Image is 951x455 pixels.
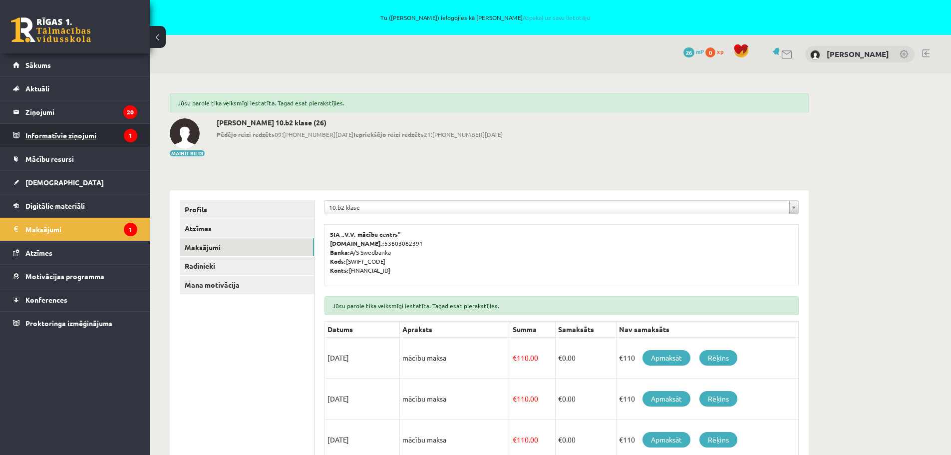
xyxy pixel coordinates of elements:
[13,241,137,264] a: Atzīmes
[513,353,517,362] span: €
[330,239,384,247] b: [DOMAIN_NAME].:
[217,130,503,139] span: 09:[PHONE_NUMBER][DATE] 21:[PHONE_NUMBER][DATE]
[330,257,346,265] b: Kods:
[510,379,555,420] td: 110.00
[558,435,562,444] span: €
[217,130,275,138] b: Pēdējo reizi redzēts
[617,322,799,338] th: Nav samaksāts
[25,201,85,210] span: Digitālie materiāli
[170,118,200,148] img: Alise Steprāne
[124,223,137,236] i: 1
[617,379,799,420] td: €110
[330,266,349,274] b: Konts:
[699,391,737,407] a: Rēķins
[330,230,793,275] p: 53603062391 A/S Swedbanka [SWIFT_CODE] [FINANCIAL_ID]
[642,391,690,407] a: Apmaksāt
[180,238,314,257] a: Maksājumi
[13,194,137,217] a: Digitālie materiāli
[330,230,401,238] b: SIA „V.V. mācību centrs”
[400,322,510,338] th: Apraksts
[13,288,137,311] a: Konferences
[124,129,137,142] i: 1
[558,394,562,403] span: €
[717,47,723,55] span: xp
[25,319,112,328] span: Proktoringa izmēģinājums
[13,124,137,147] a: Informatīvie ziņojumi1
[13,265,137,288] a: Motivācijas programma
[555,379,616,420] td: 0.00
[827,49,889,59] a: [PERSON_NAME]
[683,47,704,55] a: 26 mP
[510,322,555,338] th: Summa
[329,201,785,214] span: 10.b2 klase
[25,272,104,281] span: Motivācijas programma
[705,47,728,55] a: 0 xp
[25,60,51,69] span: Sākums
[325,322,400,338] th: Datums
[25,124,137,147] legend: Informatīvie ziņojumi
[642,432,690,448] a: Apmaksāt
[523,13,590,21] a: Atpakaļ uz savu lietotāju
[699,432,737,448] a: Rēķins
[696,47,704,55] span: mP
[180,219,314,238] a: Atzīmes
[13,218,137,241] a: Maksājumi1
[325,201,798,214] a: 10.b2 klase
[25,248,52,257] span: Atzīmes
[325,379,400,420] td: [DATE]
[513,435,517,444] span: €
[699,350,737,366] a: Rēķins
[11,17,91,42] a: Rīgas 1. Tālmācības vidusskola
[180,276,314,294] a: Mana motivācija
[115,14,856,20] span: Tu ([PERSON_NAME]) ielogojies kā [PERSON_NAME]
[558,353,562,362] span: €
[555,338,616,379] td: 0.00
[330,248,350,256] b: Banka:
[13,100,137,123] a: Ziņojumi20
[180,257,314,275] a: Radinieki
[400,338,510,379] td: mācību maksa
[25,100,137,123] legend: Ziņojumi
[324,296,799,315] div: Jūsu parole tika veiksmīgi iestatīta. Tagad esat pierakstījies.
[617,338,799,379] td: €110
[683,47,694,57] span: 26
[353,130,424,138] b: Iepriekšējo reizi redzēts
[513,394,517,403] span: €
[13,171,137,194] a: [DEMOGRAPHIC_DATA]
[25,295,67,304] span: Konferences
[25,178,104,187] span: [DEMOGRAPHIC_DATA]
[510,338,555,379] td: 110.00
[170,93,809,112] div: Jūsu parole tika veiksmīgi iestatīta. Tagad esat pierakstījies.
[325,338,400,379] td: [DATE]
[555,322,616,338] th: Samaksāts
[642,350,690,366] a: Apmaksāt
[25,84,49,93] span: Aktuāli
[180,200,314,219] a: Profils
[810,50,820,60] img: Alise Steprāne
[13,53,137,76] a: Sākums
[400,379,510,420] td: mācību maksa
[13,77,137,100] a: Aktuāli
[217,118,503,127] h2: [PERSON_NAME] 10.b2 klase (26)
[705,47,715,57] span: 0
[170,150,205,156] button: Mainīt bildi
[13,147,137,170] a: Mācību resursi
[25,218,137,241] legend: Maksājumi
[13,312,137,335] a: Proktoringa izmēģinājums
[25,154,74,163] span: Mācību resursi
[123,105,137,119] i: 20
